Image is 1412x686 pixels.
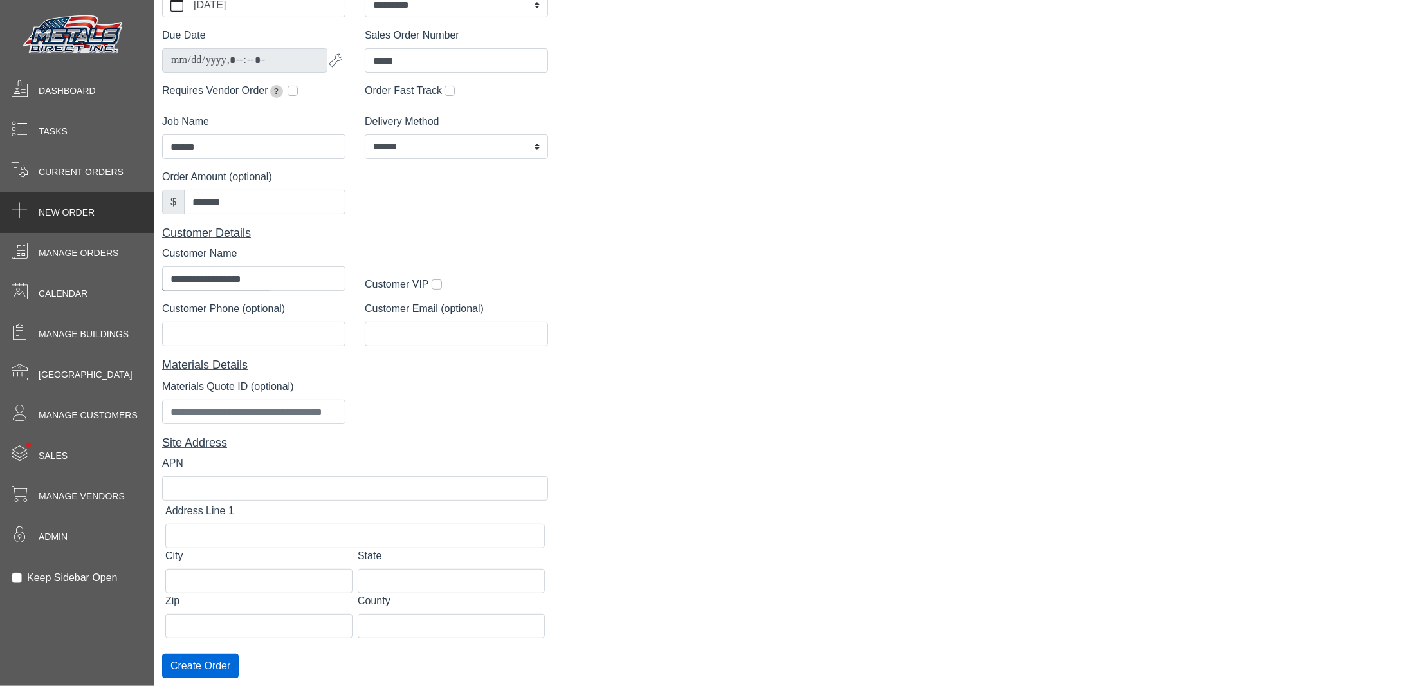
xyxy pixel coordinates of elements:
span: Tasks [39,125,68,138]
button: Create Order [162,654,239,678]
span: Manage Customers [39,409,138,422]
label: Address Line 1 [165,503,234,519]
label: Keep Sidebar Open [27,570,118,586]
label: Materials Quote ID (optional) [162,379,294,394]
label: Sales Order Number [365,28,459,43]
div: Customer Details [162,225,548,242]
label: County [358,593,390,609]
label: APN [162,456,183,471]
span: Manage Buildings [39,328,129,341]
div: $ [162,190,185,214]
span: [GEOGRAPHIC_DATA] [39,368,133,382]
span: Dashboard [39,84,96,98]
label: Zip [165,593,179,609]
span: • [12,424,45,466]
label: Due Date [162,28,206,43]
label: Customer Email (optional) [365,301,484,317]
span: Manage Vendors [39,490,125,503]
label: Customer VIP [365,277,429,292]
span: Extends due date by 2 weeks for pickup orders [270,85,283,98]
label: Customer Name [162,246,237,261]
label: Order Fast Track [365,83,442,98]
span: Current Orders [39,165,124,179]
label: City [165,548,183,564]
label: Customer Phone (optional) [162,301,285,317]
span: Sales [39,449,68,463]
label: Job Name [162,114,209,129]
img: Metals Direct Inc Logo [19,12,129,59]
div: Site Address [162,434,548,452]
label: State [358,548,381,564]
span: Manage Orders [39,246,118,260]
label: Delivery Method [365,114,439,129]
label: Requires Vendor Order [162,83,285,98]
label: Order Amount (optional) [162,169,272,185]
div: Materials Details [162,357,548,374]
span: Admin [39,530,68,544]
span: Calendar [39,287,87,301]
span: New Order [39,206,95,219]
